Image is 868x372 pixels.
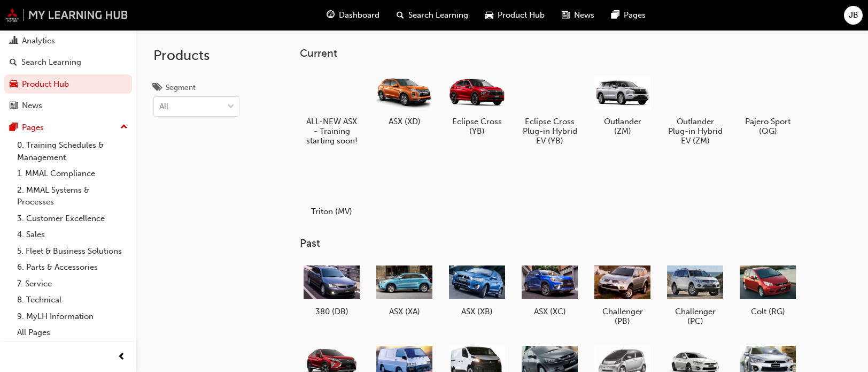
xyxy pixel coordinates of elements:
[4,7,132,118] button: DashboardAnalyticsSearch LearningProduct HubNews
[120,120,128,134] span: up-icon
[318,4,388,26] a: guage-iconDashboard
[611,9,619,22] span: pages-icon
[13,292,132,308] a: 8. Technical
[5,8,128,22] img: mmal
[376,117,432,126] h5: ASX (XD)
[300,47,851,59] h3: Current
[13,243,132,260] a: 5. Fleet & Business Solutions
[591,68,655,140] a: Outlander (ZM)
[13,137,132,165] a: 0. Training Schedules & Management
[445,259,509,321] a: ASX (XB)
[10,101,18,111] span: news-icon
[591,259,655,330] a: Challenger (PB)
[518,68,582,149] a: Eclipse Cross Plug-in Hybrid EV (YB)
[304,207,360,216] h5: Triton (MV)
[594,117,650,136] h5: Outlander (ZM)
[300,259,364,321] a: 380 (DB)
[388,4,477,26] a: search-iconSearch Learning
[13,324,132,341] a: All Pages
[10,123,18,133] span: pages-icon
[477,4,553,26] a: car-iconProduct Hub
[10,58,17,67] span: search-icon
[667,307,723,326] h5: Challenger (PC)
[376,307,432,316] h5: ASX (XA)
[10,36,18,46] span: chart-icon
[373,68,437,130] a: ASX (XD)
[397,9,404,22] span: search-icon
[574,9,594,21] span: News
[663,68,727,149] a: Outlander Plug-in Hybrid EV (ZM)
[4,52,132,72] a: Search Learning
[13,259,132,276] a: 6. Parts & Accessories
[4,96,132,116] a: News
[736,259,800,321] a: Colt (RG)
[300,158,364,220] a: Triton (MV)
[663,259,727,330] a: Challenger (PC)
[153,83,161,93] span: tags-icon
[4,31,132,51] a: Analytics
[667,117,723,146] h5: Outlander Plug-in Hybrid EV (ZM)
[603,4,654,26] a: pages-iconPages
[498,9,545,21] span: Product Hub
[518,259,582,321] a: ASX (XC)
[553,4,603,26] a: news-iconNews
[304,307,360,316] h5: 380 (DB)
[485,9,493,22] span: car-icon
[736,68,800,140] a: Pajero Sport (QG)
[445,68,509,140] a: Eclipse Cross (YB)
[327,9,335,22] span: guage-icon
[304,117,360,146] h5: ALL-NEW ASX - Training starting soon!
[22,100,42,112] div: News
[449,307,505,316] h5: ASX (XB)
[118,351,126,364] span: prev-icon
[522,307,578,316] h5: ASX (XC)
[22,35,55,47] div: Analytics
[153,47,239,64] h2: Products
[13,182,132,210] a: 2. MMAL Systems & Processes
[21,56,81,69] div: Search Learning
[449,117,505,136] h5: Eclipse Cross (YB)
[166,82,196,93] div: Segment
[300,68,364,149] a: ALL-NEW ASX - Training starting soon!
[4,118,132,138] button: Pages
[4,74,132,94] a: Product Hub
[22,122,44,134] div: Pages
[373,259,437,321] a: ASX (XA)
[740,307,796,316] h5: Colt (RG)
[624,9,646,21] span: Pages
[13,308,132,325] a: 9. MyLH Information
[13,210,132,227] a: 3. Customer Excellence
[10,80,18,89] span: car-icon
[300,237,851,249] h3: Past
[339,9,379,21] span: Dashboard
[159,101,168,113] div: All
[562,9,570,22] span: news-icon
[740,117,796,136] h5: Pajero Sport (QG)
[227,100,235,114] span: down-icon
[844,6,863,25] button: JB
[13,165,132,182] a: 1. MMAL Compliance
[594,307,650,326] h5: Challenger (PB)
[408,9,468,21] span: Search Learning
[522,117,578,146] h5: Eclipse Cross Plug-in Hybrid EV (YB)
[13,276,132,292] a: 7. Service
[849,9,858,21] span: JB
[13,226,132,243] a: 4. Sales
